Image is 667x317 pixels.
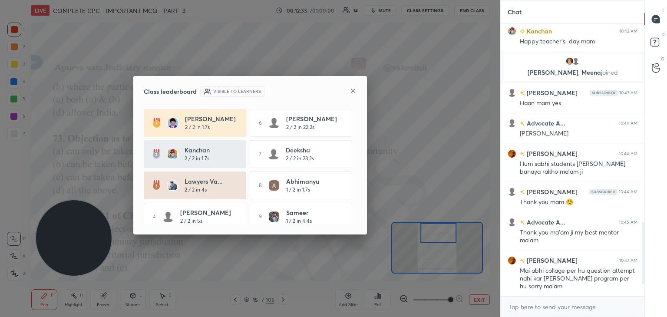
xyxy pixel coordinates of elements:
div: 10:45 AM [619,220,637,225]
h4: Kanchan [185,145,238,155]
img: no-rating-badge.077c3623.svg [520,220,525,225]
img: no-rating-badge.077c3623.svg [520,121,525,126]
div: [PERSON_NAME] [520,129,637,138]
div: Thank you mam ☺️ [520,198,637,207]
p: G [661,56,664,62]
p: T [662,7,664,13]
img: default.png [508,89,516,97]
img: default.png [268,149,279,159]
h4: [PERSON_NAME] [286,114,340,123]
div: 10:47 AM [619,258,637,263]
img: no-rating-badge.077c3623.svg [520,91,525,96]
h5: 2 / 2 in 23.2s [286,155,314,162]
h4: Class leaderboard [144,87,197,96]
h6: Visible to learners [213,88,261,95]
img: Learner_Badge_beginner_1_8b307cf2a0.svg [520,29,525,34]
h5: 4 [153,213,156,221]
img: default.png [508,119,516,128]
img: Yh7BfnbMxzoAAAAASUVORK5CYII= [590,90,617,96]
img: default.png [508,218,516,227]
img: 081f10e20f5a48869567cbd02285e6a3.jpg [167,180,178,191]
h6: Kanchan [525,26,552,36]
h5: 1 / 2 in 4.4s [286,217,312,225]
h6: [PERSON_NAME] [525,256,578,265]
h6: [PERSON_NAME] [525,149,578,158]
h5: 2 / 2 in 1.7s [185,123,210,131]
img: default.png [508,188,516,196]
img: no-rating-badge.077c3623.svg [520,152,525,156]
img: rank-1.ed6cb560.svg [152,118,161,128]
img: 3 [565,57,574,66]
div: Haan mam yes [520,99,637,108]
div: 10:43 AM [619,90,637,96]
h5: 8 [259,182,262,189]
div: 10:44 AM [619,189,637,195]
img: no-rating-badge.077c3623.svg [520,258,525,263]
p: D [661,31,664,38]
p: [PERSON_NAME], Meena [508,69,637,76]
div: 10:42 AM [619,29,637,34]
div: 10:44 AM [619,151,637,156]
h6: Advocate A... [525,218,565,227]
h5: 6 [259,119,262,127]
img: no-rating-badge.077c3623.svg [520,190,525,195]
img: default.png [269,118,279,128]
h5: 1 / 2 in 1.7s [286,186,310,194]
img: rank-3.169bc593.svg [152,180,160,191]
h5: 2 / 2 in 22.2s [286,123,314,131]
div: 10:44 AM [619,121,637,126]
img: 8e539ed913eb4a7886f092e1ada8f22f.41369696_3 [168,118,178,128]
span: joined [601,68,618,76]
img: 1c5f1e16144c4a62b2e6845be578950a.jpg [508,27,516,36]
h6: Advocate A... [525,119,565,128]
div: grid [501,24,644,297]
p: Chat [501,0,528,23]
h5: 9 [259,213,262,221]
h4: [PERSON_NAME] [180,208,234,217]
h6: [PERSON_NAME] [525,88,578,97]
h5: 2 / 2 in 5s [180,217,202,225]
img: rank-2.3a33aca6.svg [152,149,160,159]
h5: 7 [259,150,261,158]
h5: 2 / 2 in 4s [185,186,207,194]
img: default.png [163,211,173,222]
h4: lawyers va... [185,177,238,186]
h4: Abhimanyu [286,177,340,186]
img: 23f5ea6897054b72a3ff40690eb5decb.24043962_3 [508,149,516,158]
img: 1c5f1e16144c4a62b2e6845be578950a.jpg [167,149,178,159]
h4: Deeksha [286,145,340,155]
img: 3 [269,211,279,222]
h4: Sameer [286,208,340,217]
img: default.png [571,57,580,66]
div: Mai abhi collage per hu question attempt nahi kar [PERSON_NAME] program per hu sorry ma'am [520,267,637,291]
h5: 2 / 2 in 1.7s [185,155,209,162]
h6: [PERSON_NAME] [525,187,578,196]
div: Hum sabhi students [PERSON_NAME] banaya rakho ma'am ji [520,160,637,176]
img: 8b189ef878c0469194949ed939d5e1c7.17413313_3 [269,180,279,191]
img: 23f5ea6897054b72a3ff40690eb5decb.24043962_3 [508,256,516,265]
div: Thank you ma'am ji my best mentor ma'am [520,228,637,245]
h4: [PERSON_NAME] [185,114,239,123]
div: Happy teacher's day mam [520,37,637,46]
img: Yh7BfnbMxzoAAAAASUVORK5CYII= [589,189,617,195]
